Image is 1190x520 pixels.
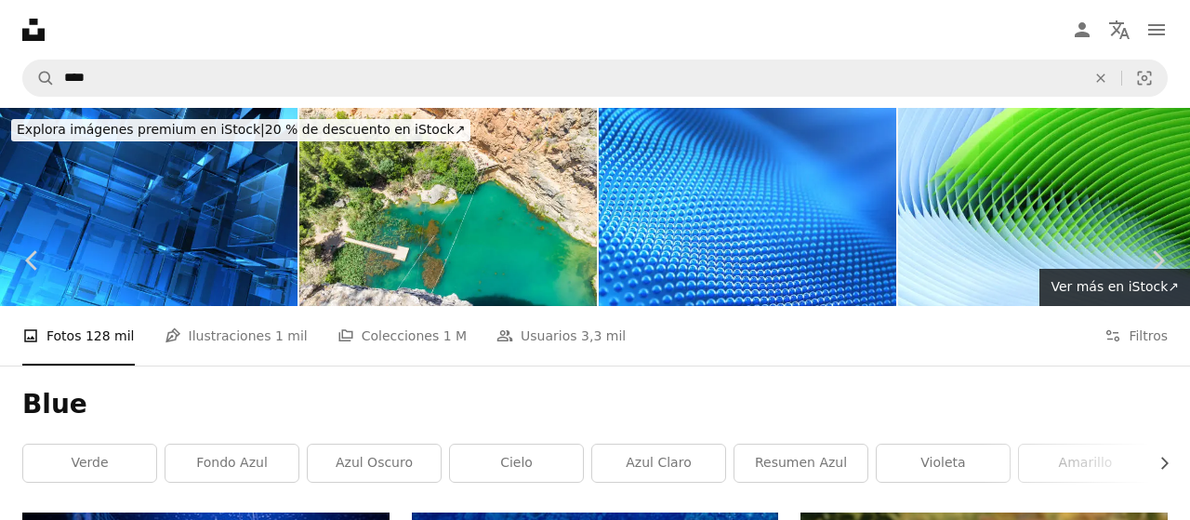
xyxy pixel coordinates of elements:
[17,122,465,137] span: 20 % de descuento en iStock ↗
[450,445,583,482] a: cielo
[22,388,1168,421] h1: Blue
[22,60,1168,97] form: Encuentra imágenes en todo el sitio
[1147,445,1168,482] button: desplazar lista a la derecha
[734,445,867,482] a: Resumen azul
[23,60,55,96] button: Buscar en Unsplash
[1122,60,1167,96] button: Búsqueda visual
[299,108,597,306] img: Vista aérea sobre el lago turquesa (Charco Azul) en Chulilla
[877,445,1010,482] a: violeta
[1125,171,1190,350] a: Siguiente
[1101,11,1138,48] button: Idioma
[1080,60,1121,96] button: Borrar
[599,108,896,306] img: Fondo de superficie abstracta (azul)
[22,19,45,41] a: Inicio — Unsplash
[496,306,626,366] a: Usuarios 3,3 mil
[337,306,467,366] a: Colecciones 1 M
[165,306,308,366] a: Ilustraciones 1 mil
[1019,445,1152,482] a: amarillo
[592,445,725,482] a: azul claro
[1039,269,1190,306] a: Ver más en iStock↗
[275,326,308,346] span: 1 mil
[443,326,467,346] span: 1 M
[165,445,298,482] a: fondo azul
[581,326,626,346] span: 3,3 mil
[23,445,156,482] a: verde
[308,445,441,482] a: azul oscuro
[1051,279,1179,294] span: Ver más en iStock ↗
[1138,11,1175,48] button: Menú
[1104,306,1168,366] button: Filtros
[17,122,265,137] span: Explora imágenes premium en iStock |
[1064,11,1101,48] a: Iniciar sesión / Registrarse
